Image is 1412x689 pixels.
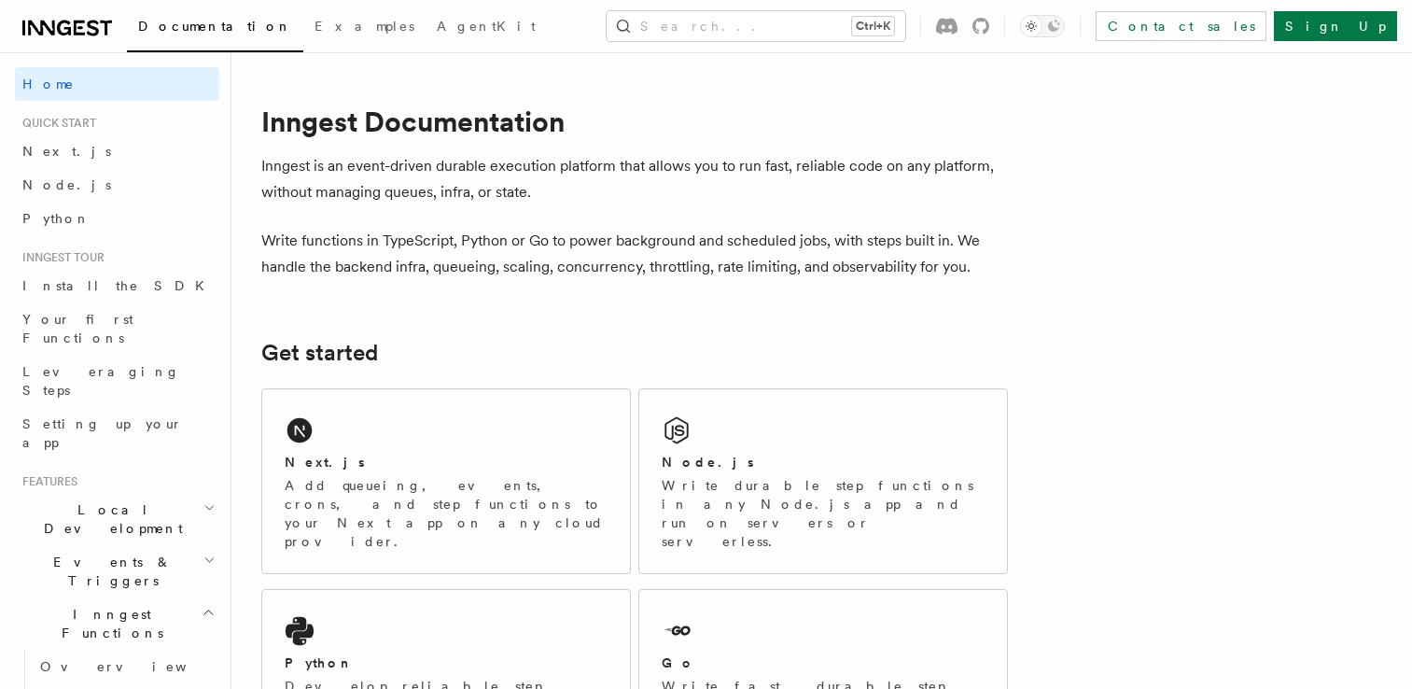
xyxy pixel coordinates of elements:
a: Overview [33,650,219,683]
a: Documentation [127,6,303,52]
span: Home [22,75,75,93]
span: Features [15,474,77,489]
a: Leveraging Steps [15,355,219,407]
span: Your first Functions [22,312,133,345]
span: Events & Triggers [15,553,203,590]
h2: Go [662,654,695,672]
a: Get started [261,340,378,366]
a: Sign Up [1274,11,1397,41]
a: Next.jsAdd queueing, events, crons, and step functions to your Next app on any cloud provider. [261,388,631,574]
button: Search...Ctrl+K [607,11,905,41]
span: Leveraging Steps [22,364,180,398]
a: Next.js [15,134,219,168]
p: Add queueing, events, crons, and step functions to your Next app on any cloud provider. [285,476,608,551]
h2: Python [285,654,354,672]
a: Your first Functions [15,302,219,355]
button: Events & Triggers [15,545,219,598]
span: Inngest Functions [15,605,202,642]
h2: Node.js [662,453,754,471]
kbd: Ctrl+K [852,17,894,35]
a: Node.js [15,168,219,202]
span: AgentKit [437,19,536,34]
a: AgentKit [426,6,547,50]
span: Overview [40,659,232,674]
button: Local Development [15,493,219,545]
span: Next.js [22,144,111,159]
a: Contact sales [1096,11,1266,41]
span: Python [22,211,91,226]
p: Inngest is an event-driven durable execution platform that allows you to run fast, reliable code ... [261,153,1008,205]
span: Node.js [22,177,111,192]
h1: Inngest Documentation [261,105,1008,138]
a: Install the SDK [15,269,219,302]
h2: Next.js [285,453,365,471]
button: Inngest Functions [15,598,219,650]
p: Write functions in TypeScript, Python or Go to power background and scheduled jobs, with steps bu... [261,228,1008,280]
span: Setting up your app [22,416,183,450]
a: Python [15,202,219,235]
a: Setting up your app [15,407,219,459]
a: Node.jsWrite durable step functions in any Node.js app and run on servers or serverless. [638,388,1008,574]
button: Toggle dark mode [1020,15,1065,37]
span: Quick start [15,116,96,131]
a: Home [15,67,219,101]
p: Write durable step functions in any Node.js app and run on servers or serverless. [662,476,985,551]
span: Local Development [15,500,203,538]
a: Examples [303,6,426,50]
span: Inngest tour [15,250,105,265]
span: Install the SDK [22,278,216,293]
span: Examples [315,19,414,34]
span: Documentation [138,19,292,34]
